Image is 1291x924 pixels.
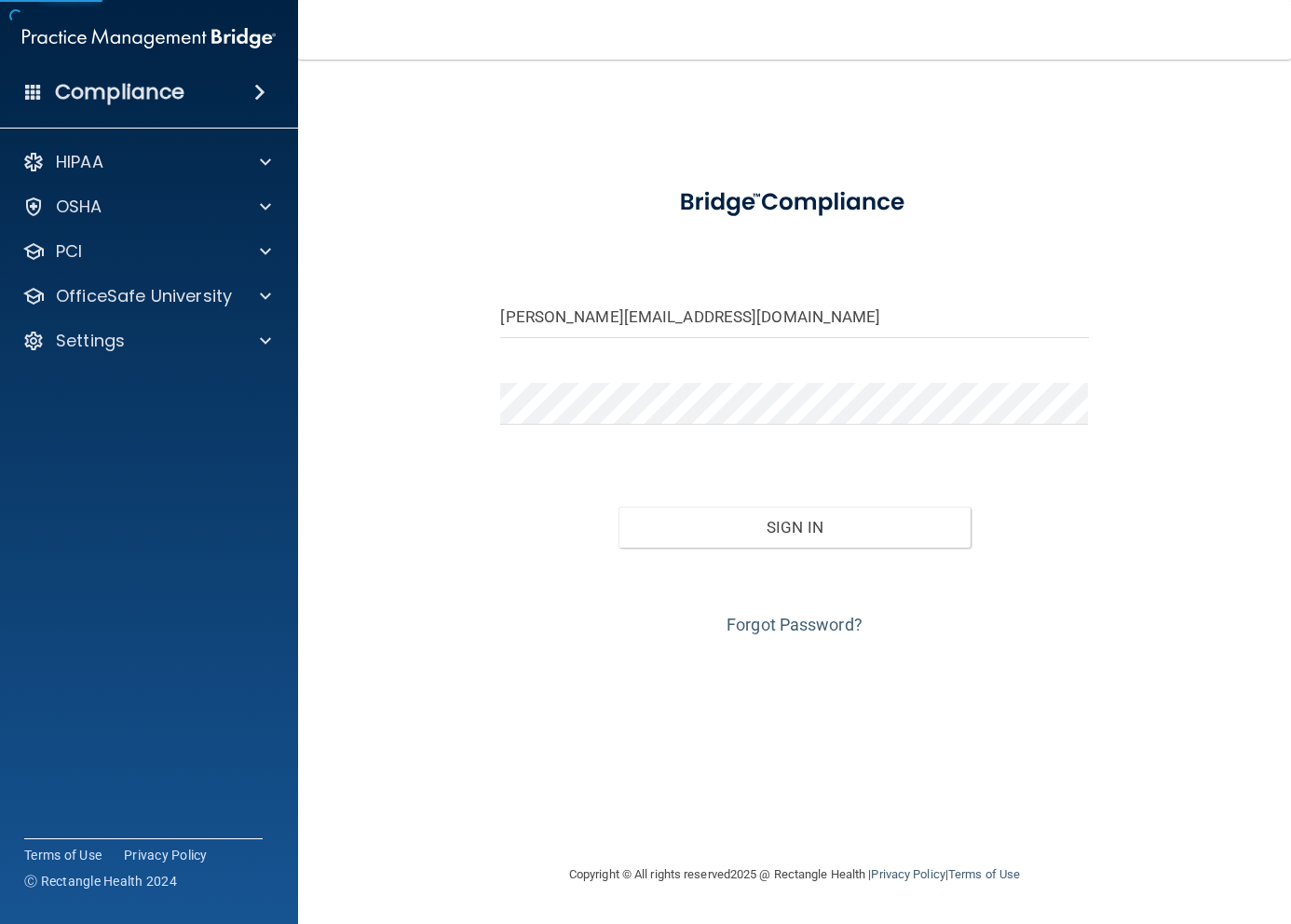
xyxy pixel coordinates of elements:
a: PCI [22,240,271,263]
p: PCI [56,240,82,263]
p: OSHA [56,196,102,218]
a: Privacy Policy [124,846,208,864]
img: PMB logo [22,20,276,57]
a: Privacy Policy [871,867,944,881]
button: Sign In [618,507,972,548]
div: Copyright © All rights reserved 2025 @ Rectangle Health | | [455,845,1135,904]
a: Forgot Password? [727,615,863,634]
img: bridge_compliance_login_screen.278c3ca4.svg [655,171,935,234]
a: Settings [22,330,271,352]
a: OfficeSafe University [22,285,271,307]
a: Terms of Use [948,867,1020,881]
h4: Compliance [55,79,184,105]
input: Email [500,296,1088,338]
p: Settings [56,330,125,352]
a: Terms of Use [24,846,102,864]
p: OfficeSafe University [56,285,232,307]
p: HIPAA [56,151,103,173]
a: OSHA [22,196,271,218]
span: Ⓒ Rectangle Health 2024 [24,872,177,890]
a: HIPAA [22,151,271,173]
